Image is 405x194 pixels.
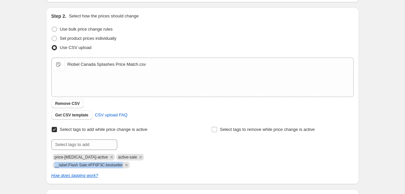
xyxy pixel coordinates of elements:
span: Remove CSV [55,101,80,106]
span: CSV upload FAQ [95,112,127,118]
span: Set product prices individually [60,36,117,41]
span: Select tags to remove while price change is active [220,127,315,132]
span: Get CSV template [55,112,89,118]
a: CSV upload FAQ [91,110,131,120]
button: Get CSV template [51,110,93,120]
span: Use CSV upload [60,45,92,50]
a: How does tagging work? [51,173,98,178]
p: Select how the prices should change [69,13,139,19]
span: active-sale [118,155,137,159]
span: price-change-job-active [55,155,108,159]
span: Select tags to add while price change is active [60,127,148,132]
button: Remove active-sale [138,154,144,160]
span: Use bulk price change rules [60,27,113,32]
button: Remove price-change-job-active [109,154,115,160]
button: Remove __label:Flash Sale:#FF6F3C:bestseller [123,162,129,168]
h2: Step 2. [51,13,67,19]
input: Select tags to add [51,139,117,150]
span: __label:Flash Sale:#FF6F3C:bestseller [55,163,123,167]
button: Remove CSV [51,99,84,108]
div: Riobel Canada Splashes Price Match.csv [67,61,146,68]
